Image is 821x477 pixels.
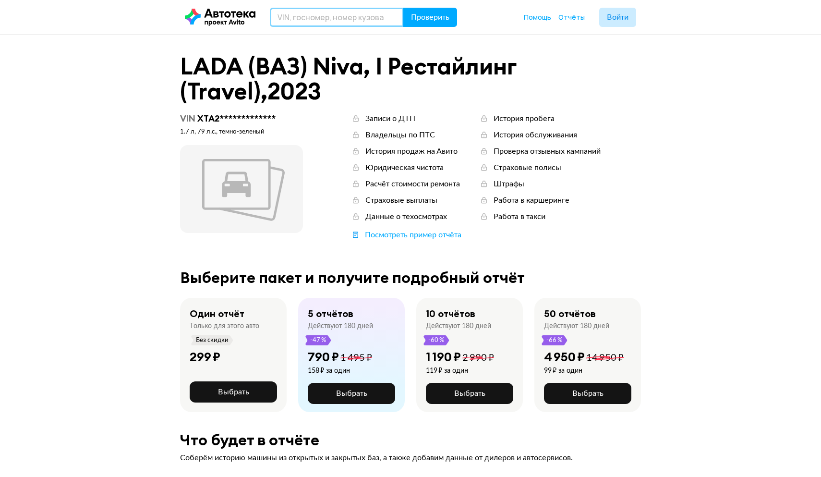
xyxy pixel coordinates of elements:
[403,8,457,27] button: Проверить
[365,230,461,240] div: Посмотреть пример отчёта
[190,349,220,365] div: 299 ₽
[544,322,609,330] div: Действуют 180 дней
[308,367,372,375] div: 158 ₽ за один
[365,146,458,157] div: История продаж на Авито
[308,307,353,320] div: 5 отчётов
[426,367,494,375] div: 119 ₽ за один
[494,146,601,157] div: Проверка отзывных кампаний
[365,179,460,189] div: Расчёт стоимости ремонта
[308,349,339,365] div: 790 ₽
[218,388,249,396] span: Выбрать
[351,230,461,240] a: Посмотреть пример отчёта
[572,390,604,397] span: Выбрать
[340,353,372,363] span: 1 495 ₽
[180,128,303,136] div: 1.7 л, 79 л.c., темно-зеленый
[365,113,415,124] div: Записи о ДТП
[180,113,195,124] span: VIN
[494,130,577,140] div: История обслуживания
[544,349,585,365] div: 4 950 ₽
[180,431,641,449] div: Что будет в отчёте
[494,195,569,206] div: Работа в каршеринге
[494,113,555,124] div: История пробега
[494,162,561,173] div: Страховые полисы
[607,13,628,21] span: Войти
[270,8,404,27] input: VIN, госномер, номер кузова
[365,211,447,222] div: Данные о техосмотрах
[544,367,624,375] div: 99 ₽ за один
[365,130,435,140] div: Владельцы по ПТС
[190,307,244,320] div: Один отчёт
[190,322,259,330] div: Только для этого авто
[426,383,513,404] button: Выбрать
[426,349,461,365] div: 1 190 ₽
[454,390,485,397] span: Выбрать
[599,8,636,27] button: Войти
[308,383,395,404] button: Выбрать
[365,195,437,206] div: Страховые выплаты
[180,453,641,463] div: Соберём историю машины из открытых и закрытых баз, а также добавим данные от дилеров и автосервисов.
[365,162,444,173] div: Юридическая чистота
[546,335,563,345] span: -66 %
[336,390,367,397] span: Выбрать
[190,381,277,403] button: Выбрать
[544,383,631,404] button: Выбрать
[426,307,475,320] div: 10 отчётов
[180,269,641,286] div: Выберите пакет и получите подробный отчёт
[308,322,373,330] div: Действуют 180 дней
[494,211,545,222] div: Работа в такси
[462,353,494,363] span: 2 990 ₽
[428,335,445,345] span: -60 %
[524,12,551,22] a: Помощь
[558,12,585,22] a: Отчёты
[195,335,229,345] span: Без скидки
[411,13,449,21] span: Проверить
[494,179,524,189] div: Штрафы
[586,353,624,363] span: 14 950 ₽
[426,322,491,330] div: Действуют 180 дней
[544,307,596,320] div: 50 отчётов
[180,54,641,104] div: LADA (ВАЗ) Niva, I Рестайлинг (Travel) , 2023
[310,335,327,345] span: -47 %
